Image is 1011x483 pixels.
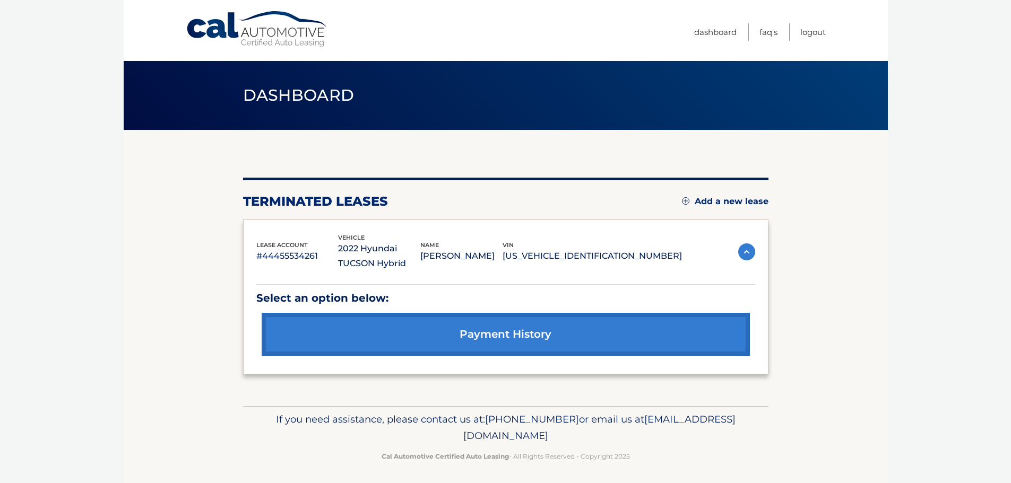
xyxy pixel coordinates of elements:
[243,85,355,105] span: Dashboard
[485,413,579,425] span: [PHONE_NUMBER]
[256,241,308,249] span: lease account
[382,452,509,460] strong: Cal Automotive Certified Auto Leasing
[759,23,777,41] a: FAQ's
[186,11,329,48] a: Cal Automotive
[420,241,439,249] span: name
[738,243,755,260] img: accordion-active.svg
[503,249,682,264] p: [US_VEHICLE_IDENTIFICATION_NUMBER]
[338,234,365,241] span: vehicle
[694,23,737,41] a: Dashboard
[256,249,339,264] p: #44455534261
[682,197,689,205] img: add.svg
[243,194,388,209] h2: terminated leases
[262,313,750,356] a: payment history
[250,411,762,445] p: If you need assistance, please contact us at: or email us at
[800,23,826,41] a: Logout
[503,241,514,249] span: vin
[338,241,420,271] p: 2022 Hyundai TUCSON Hybrid
[250,451,762,462] p: - All Rights Reserved - Copyright 2025
[256,289,755,308] p: Select an option below:
[420,249,503,264] p: [PERSON_NAME]
[682,196,768,207] a: Add a new lease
